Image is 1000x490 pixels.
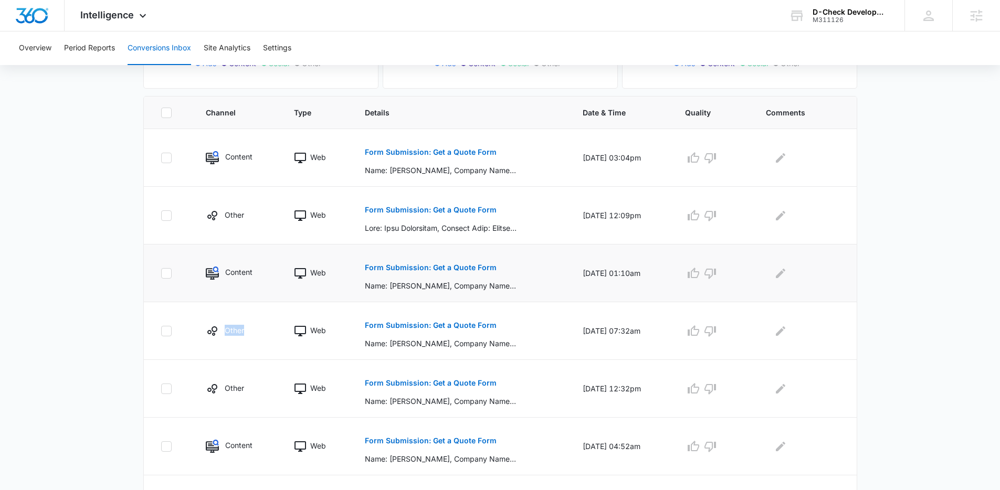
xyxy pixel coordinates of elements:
button: Form Submission: Get a Quote Form [365,140,497,165]
td: [DATE] 04:52am [570,418,672,475]
td: [DATE] 12:09pm [570,187,672,244]
button: Form Submission: Get a Quote Form [365,370,497,396]
p: Form Submission: Get a Quote Form [365,437,497,444]
button: Edit Comments [772,380,789,397]
p: Web [310,209,326,220]
p: Content [225,440,252,451]
p: Form Submission: Get a Quote Form [365,148,497,156]
button: Edit Comments [772,150,789,166]
span: Intelligence [80,9,134,20]
p: Form Submission: Get a Quote Form [365,206,497,214]
p: Form Submission: Get a Quote Form [365,379,497,387]
p: Other [225,209,244,220]
div: account name [813,8,889,16]
p: Other [225,382,244,393]
td: [DATE] 01:10am [570,244,672,302]
button: Edit Comments [772,323,789,339]
button: Form Submission: Get a Quote Form [365,428,497,453]
span: Comments [766,107,824,118]
span: Type [294,107,324,118]
p: Form Submission: Get a Quote Form [365,264,497,271]
button: Period Reports [64,31,115,65]
p: Name: [PERSON_NAME], Company Name: Axiomatic Technologies Corporation, Email: [PERSON_NAME][EMAIL... [365,396,518,407]
button: Edit Comments [772,265,789,282]
p: Content [225,151,252,162]
button: Overview [19,31,51,65]
span: Quality [685,107,725,118]
span: Date & Time [583,107,645,118]
p: Name: [PERSON_NAME], Company Name: Air France, Job Title: Lease Manager, Email: [DOMAIN_NAME][EMA... [365,453,518,464]
button: Edit Comments [772,207,789,224]
p: Name: [PERSON_NAME], Company Name: Merit Aerospace Inc., Job Title: sales manager, Email: [EMAIL_... [365,280,518,291]
button: Form Submission: Get a Quote Form [365,197,497,222]
button: Edit Comments [772,438,789,455]
p: Name: [PERSON_NAME], Company Name: KF Aerospace, Job Title: Technical Publications Support, Email... [365,165,518,176]
button: Site Analytics [204,31,250,65]
td: [DATE] 07:32am [570,302,672,360]
p: Web [310,152,326,163]
td: [DATE] 03:04pm [570,129,672,187]
p: Name: [PERSON_NAME], Company Name: Gulf Air Group, Inc, Job Title: Chief of Support, Email: [PERS... [365,338,518,349]
p: Web [310,382,326,393]
p: Web [310,325,326,336]
button: Conversions Inbox [128,31,191,65]
p: Content [225,267,252,278]
button: Form Submission: Get a Quote Form [365,313,497,338]
button: Form Submission: Get a Quote Form [365,255,497,280]
span: Details [365,107,542,118]
div: account id [813,16,889,24]
p: Web [310,267,326,278]
p: Lore: Ipsu Dolorsitam, Consect Adip: Elitsed Doeiusmodt, Inc Utlab: Etdol Magnaaliq Enimadmi, Ven... [365,222,518,233]
p: Other [225,325,244,336]
p: Web [310,440,326,451]
td: [DATE] 12:32pm [570,360,672,418]
span: Channel [206,107,254,118]
button: Settings [263,31,291,65]
p: Form Submission: Get a Quote Form [365,322,497,329]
